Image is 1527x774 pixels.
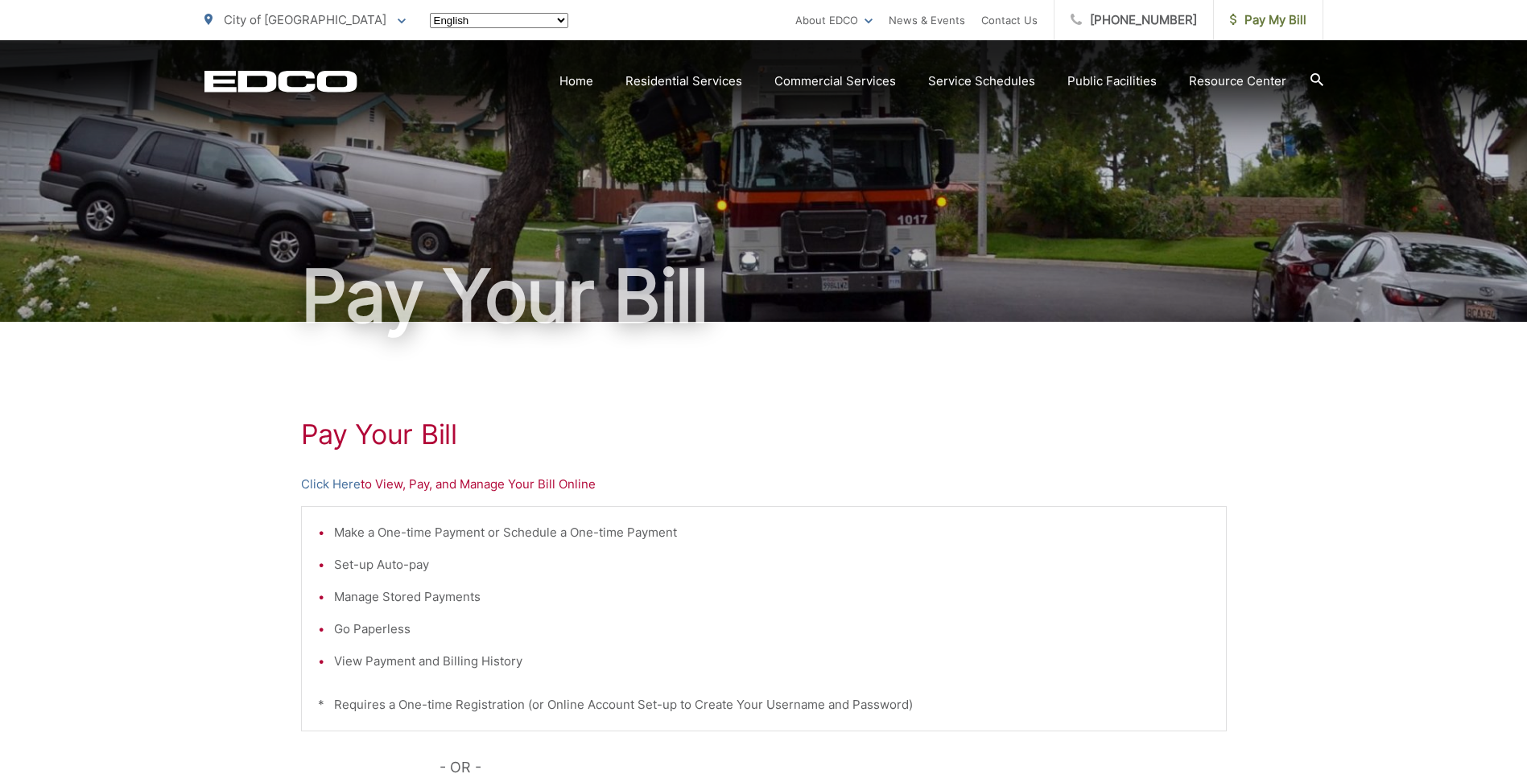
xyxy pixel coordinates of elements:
[301,475,1227,494] p: to View, Pay, and Manage Your Bill Online
[301,418,1227,451] h1: Pay Your Bill
[774,72,896,91] a: Commercial Services
[334,620,1210,639] li: Go Paperless
[301,475,361,494] a: Click Here
[334,523,1210,542] li: Make a One-time Payment or Schedule a One-time Payment
[1189,72,1286,91] a: Resource Center
[928,72,1035,91] a: Service Schedules
[334,555,1210,574] li: Set-up Auto-pay
[889,10,965,30] a: News & Events
[430,13,568,28] select: Select a language
[559,72,593,91] a: Home
[625,72,742,91] a: Residential Services
[204,256,1323,336] h1: Pay Your Bill
[1230,10,1306,30] span: Pay My Bill
[204,70,357,93] a: EDCD logo. Return to the homepage.
[981,10,1038,30] a: Contact Us
[1067,72,1157,91] a: Public Facilities
[795,10,873,30] a: About EDCO
[334,587,1210,607] li: Manage Stored Payments
[334,652,1210,671] li: View Payment and Billing History
[224,12,386,27] span: City of [GEOGRAPHIC_DATA]
[318,695,1210,714] p: * Requires a One-time Registration (or Online Account Set-up to Create Your Username and Password)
